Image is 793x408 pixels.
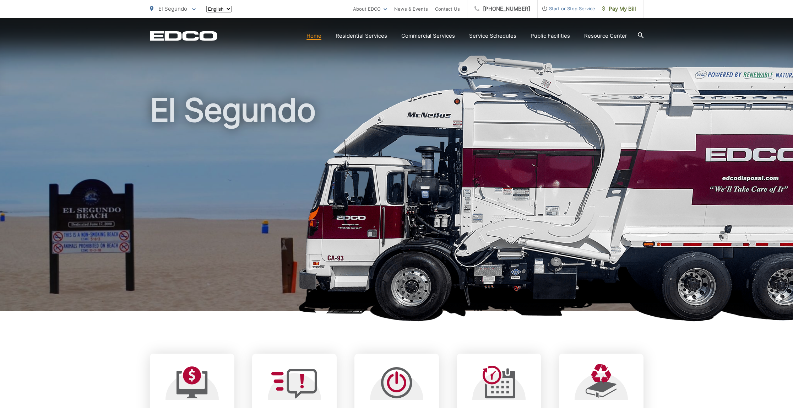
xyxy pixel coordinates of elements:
[584,32,627,40] a: Resource Center
[158,5,187,12] span: El Segundo
[336,32,387,40] a: Residential Services
[531,32,570,40] a: Public Facilities
[435,5,460,13] a: Contact Us
[394,5,428,13] a: News & Events
[206,6,232,12] select: Select a language
[150,31,217,41] a: EDCD logo. Return to the homepage.
[306,32,321,40] a: Home
[469,32,516,40] a: Service Schedules
[150,92,643,317] h1: El Segundo
[602,5,636,13] span: Pay My Bill
[401,32,455,40] a: Commercial Services
[353,5,387,13] a: About EDCO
